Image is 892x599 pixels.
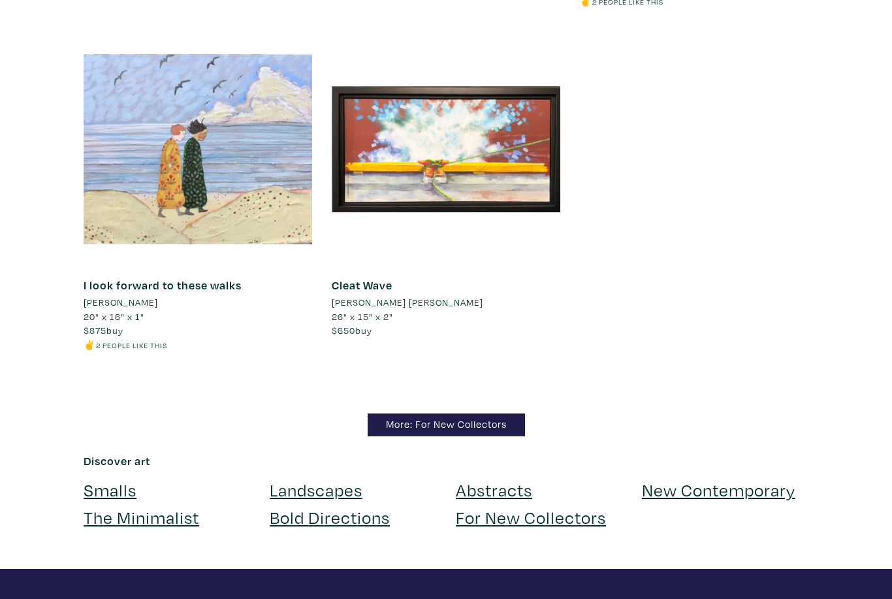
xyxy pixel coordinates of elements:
[84,338,312,352] li: ✌️
[84,454,808,468] h6: Discover art
[84,478,136,501] a: Smalls
[368,413,525,436] a: More: For New Collectors
[84,310,144,323] span: 20" x 16" x 1"
[332,324,372,336] span: buy
[84,278,242,293] a: I look forward to these walks
[332,310,393,323] span: 26" x 15" x 2"
[96,340,167,350] small: 2 people like this
[456,478,532,501] a: Abstracts
[84,324,123,336] span: buy
[84,295,158,310] li: [PERSON_NAME]
[84,324,106,336] span: $875
[84,506,199,528] a: The Minimalist
[332,278,392,293] a: Cleat Wave
[642,478,795,501] a: New Contemporary
[332,324,355,336] span: $650
[332,295,560,310] a: [PERSON_NAME] [PERSON_NAME]
[456,506,606,528] a: For New Collectors
[270,478,362,501] a: Landscapes
[84,295,312,310] a: [PERSON_NAME]
[332,295,483,310] li: [PERSON_NAME] [PERSON_NAME]
[270,506,390,528] a: Bold Directions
